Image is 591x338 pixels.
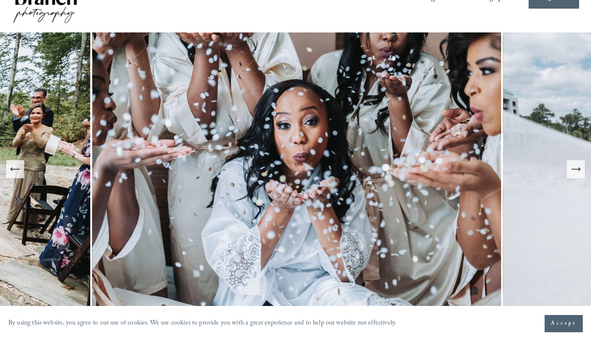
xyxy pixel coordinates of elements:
[92,32,503,306] img: The Cookery Wedding Photography
[567,160,585,178] button: Next Slide
[545,315,583,332] button: Accept
[8,317,396,330] p: By using this website, you agree to our use of cookies. We use cookies to provide you with a grea...
[6,160,24,178] button: Previous Slide
[551,320,577,328] span: Accept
